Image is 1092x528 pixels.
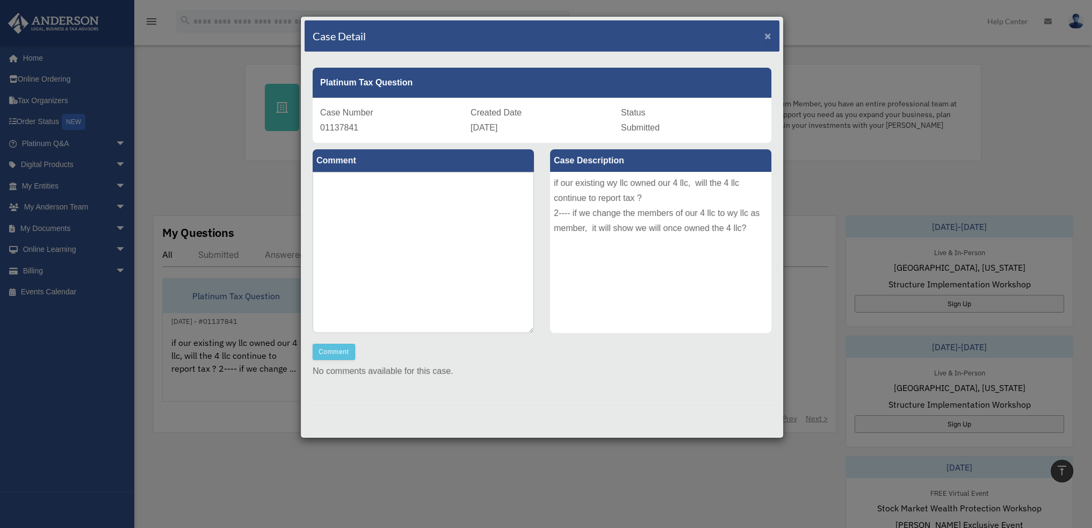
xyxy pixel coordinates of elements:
span: 01137841 [320,123,358,132]
button: Comment [313,344,355,360]
div: Platinum Tax Question [313,68,771,98]
h4: Case Detail [313,28,366,44]
button: Close [764,30,771,41]
span: Case Number [320,108,373,117]
label: Case Description [550,149,771,172]
span: Status [621,108,645,117]
span: Created Date [471,108,522,117]
p: No comments available for this case. [313,364,771,379]
span: [DATE] [471,123,497,132]
label: Comment [313,149,534,172]
span: × [764,30,771,42]
span: Submitted [621,123,660,132]
div: if our existing wy llc owned our 4 llc, will the 4 llc continue to report tax ? 2---- if we chang... [550,172,771,333]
